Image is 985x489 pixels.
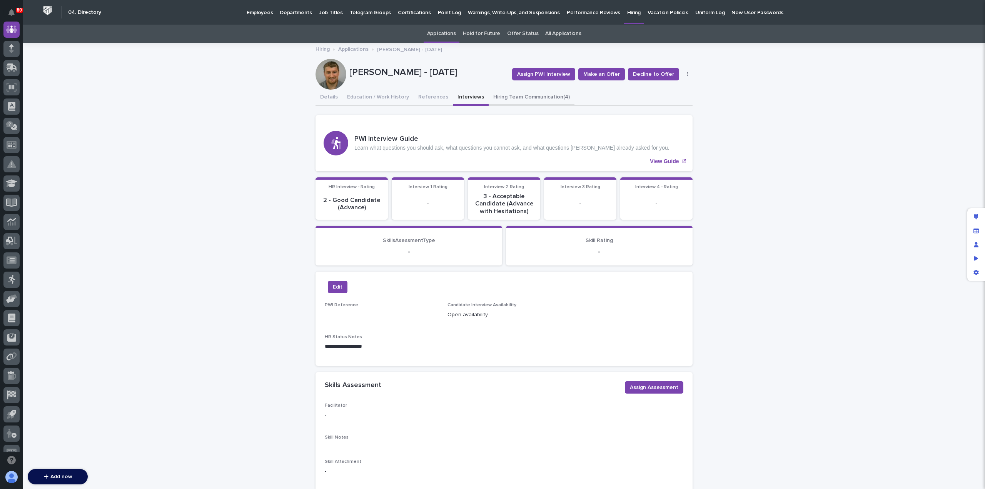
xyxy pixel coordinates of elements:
p: [PERSON_NAME] - [DATE] [377,45,442,53]
h2: Skills Assessment [325,381,381,390]
div: Manage fields and data [969,224,983,238]
p: - [625,200,688,207]
button: References [414,90,453,106]
p: - [325,467,438,476]
h3: PWI Interview Guide [354,135,669,144]
div: We're offline, we will be back soon! [26,127,108,133]
p: View Guide [650,158,679,165]
p: - [549,200,612,207]
button: Interviews [453,90,489,106]
span: Skill Attachment [325,459,361,464]
span: Skill Rating [586,238,613,243]
div: Manage users [969,238,983,252]
a: Hold for Future [463,25,500,43]
p: How can we help? [8,43,140,55]
p: - [325,411,438,419]
span: Skill Notes [325,435,349,440]
img: Stacker [8,7,23,23]
div: 🔗 [48,98,54,104]
div: Edit layout [969,210,983,224]
span: Assign Assessment [630,384,678,391]
p: - [396,200,459,207]
p: Learn what questions you should ask, what questions you cannot ask, and what questions [PERSON_NA... [354,145,669,151]
button: Hiring Team Communication (4) [489,90,574,106]
p: - [325,311,438,319]
span: Help Docs [15,97,42,105]
button: Add new [28,469,88,484]
button: Start new chat [131,121,140,130]
p: [PERSON_NAME] - [DATE] [349,67,506,78]
span: Interview 1 Rating [409,185,447,189]
a: Applications [338,44,369,53]
div: Start new chat [26,119,126,127]
p: 80 [17,7,22,13]
a: View Guide [316,115,693,171]
p: Open availability [447,311,561,319]
button: Details [316,90,342,106]
a: Powered byPylon [54,142,93,148]
span: Make an Offer [583,70,620,78]
span: Decline to Offer [633,70,674,78]
span: HR Status Notes [325,335,362,339]
p: 2 - Good Candidate (Advance) [320,197,383,211]
a: Offer Status [507,25,538,43]
button: Assign Assessment [625,381,683,394]
span: Pylon [77,142,93,148]
span: Candidate Interview Availability [447,303,516,307]
button: Assign PWI Interview [512,68,575,80]
span: HR Interview - Rating [329,185,375,189]
div: App settings [969,265,983,279]
button: Notifications [3,5,20,21]
span: Edit [333,283,342,291]
span: Assign PWI Interview [517,70,570,78]
img: 1736555164131-43832dd5-751b-4058-ba23-39d91318e5a0 [8,119,22,133]
div: Notifications80 [10,9,20,22]
a: All Applications [545,25,581,43]
a: 📖Help Docs [5,94,45,108]
span: Onboarding Call [56,97,98,105]
p: Welcome 👋 [8,30,140,43]
button: Edit [328,281,347,293]
p: - [515,247,683,256]
button: users-avatar [3,469,20,485]
span: PWI Reference [325,303,358,307]
span: Interview 2 Rating [484,185,524,189]
span: Interview 4 - Rating [635,185,678,189]
button: Open support chat [3,452,20,468]
button: Make an Offer [578,68,625,80]
span: SkillsAsessmentType [383,238,435,243]
button: Education / Work History [342,90,414,106]
a: Applications [427,25,456,43]
span: Facilitator [325,403,347,408]
p: 3 - Acceptable Candidate (Advance with Hesitations) [472,193,536,215]
a: Hiring [316,44,330,53]
button: Decline to Offer [628,68,679,80]
div: 📖 [8,98,14,104]
img: Workspace Logo [40,3,55,18]
p: - [325,247,493,256]
a: 🔗Onboarding Call [45,94,101,108]
span: Interview 3 Rating [561,185,600,189]
div: Preview as [969,252,983,265]
h2: 04. Directory [68,9,101,16]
